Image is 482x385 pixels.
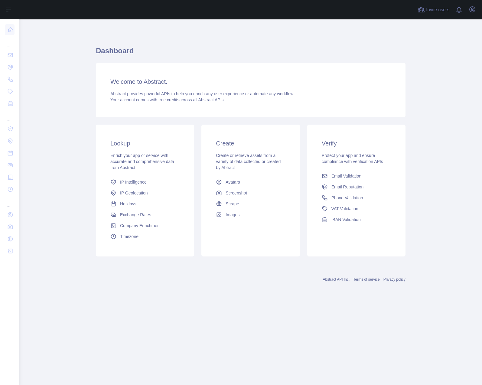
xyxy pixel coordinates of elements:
a: Avatars [213,177,288,188]
span: Abstract provides powerful APIs to help you enrich any user experience or automate any workflow. [110,91,295,96]
span: Screenshot [226,190,247,196]
span: Invite users [426,6,449,13]
span: Email Reputation [331,184,364,190]
span: Enrich your app or service with accurate and comprehensive data from Abstract [110,153,174,170]
a: VAT Validation [319,203,393,214]
span: IP Geolocation [120,190,148,196]
div: ... [5,110,15,122]
a: Email Validation [319,171,393,181]
span: IBAN Validation [331,217,361,223]
a: Phone Validation [319,192,393,203]
a: Scrape [213,198,288,209]
span: Company Enrichment [120,223,161,229]
a: IP Intelligence [108,177,182,188]
h3: Create [216,139,285,148]
div: ... [5,196,15,208]
a: Privacy policy [383,277,405,282]
span: Create or retrieve assets from a variety of data collected or created by Abtract [216,153,281,170]
h3: Lookup [110,139,180,148]
span: Your account comes with across all Abstract APIs. [110,97,225,102]
span: IP Intelligence [120,179,147,185]
span: free credits [158,97,179,102]
button: Invite users [416,5,451,15]
a: IBAN Validation [319,214,393,225]
a: Timezone [108,231,182,242]
h3: Welcome to Abstract. [110,77,391,86]
span: Avatars [226,179,240,185]
span: Timezone [120,233,138,240]
a: Email Reputation [319,181,393,192]
span: Email Validation [331,173,361,179]
span: Images [226,212,239,218]
div: ... [5,36,15,48]
span: Holidays [120,201,136,207]
span: Protect your app and ensure compliance with verification APIs [322,153,383,164]
a: IP Geolocation [108,188,182,198]
a: Abstract API Inc. [323,277,350,282]
span: Exchange Rates [120,212,151,218]
span: VAT Validation [331,206,358,212]
span: Scrape [226,201,239,207]
a: Images [213,209,288,220]
h3: Verify [322,139,391,148]
a: Terms of service [353,277,379,282]
h1: Dashboard [96,46,405,60]
a: Holidays [108,198,182,209]
span: Phone Validation [331,195,363,201]
a: Screenshot [213,188,288,198]
a: Company Enrichment [108,220,182,231]
a: Exchange Rates [108,209,182,220]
